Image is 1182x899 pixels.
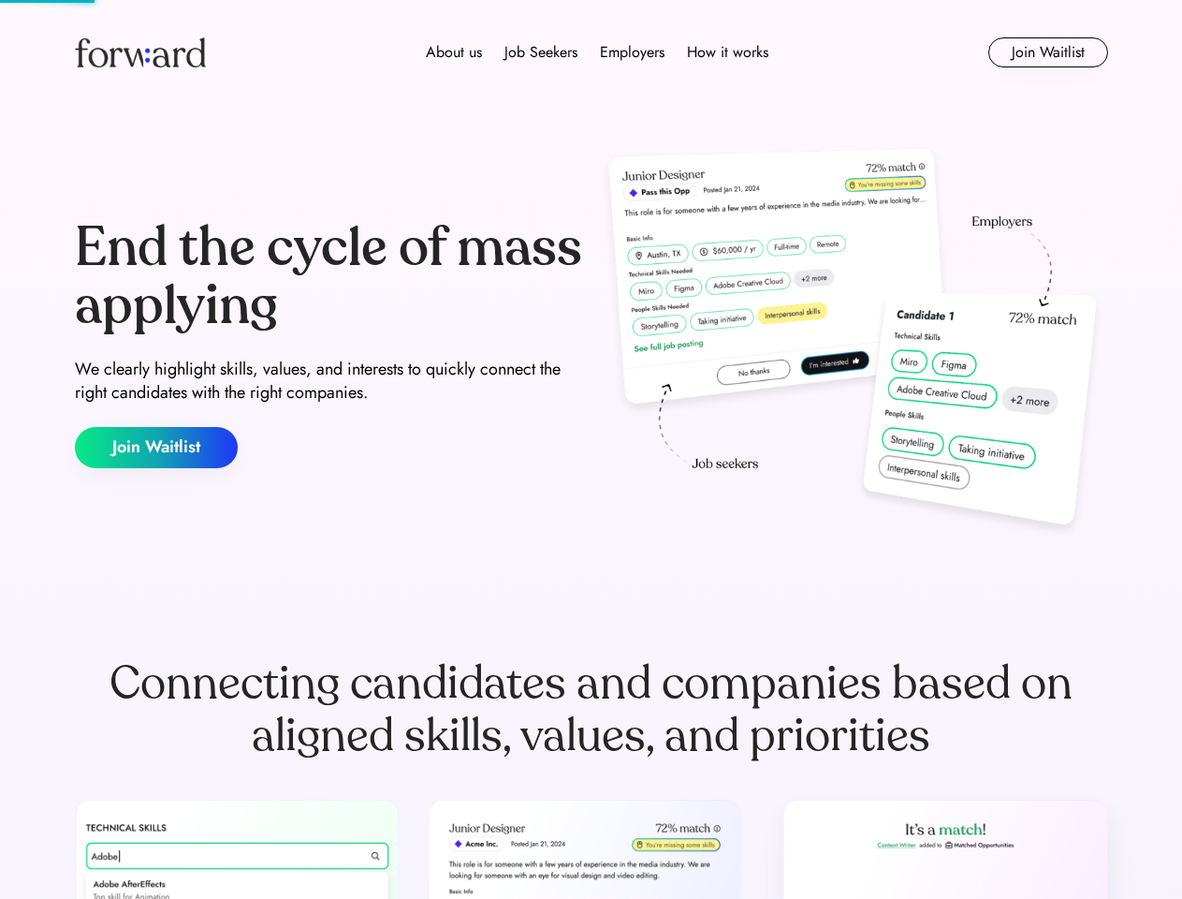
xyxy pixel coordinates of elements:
button: Join Waitlist [988,37,1108,67]
img: hero-image.png [599,142,1108,545]
div: How it works [687,41,768,64]
button: Join Waitlist [75,427,238,468]
div: End the cycle of mass applying [75,219,584,334]
div: About us [426,41,482,64]
div: We clearly highlight skills, values, and interests to quickly connect the right candidates with t... [75,358,584,405]
div: Connecting candidates and companies based on aligned skills, values, and priorities [75,657,1108,762]
div: Job Seekers [504,41,577,64]
img: Forward logo [75,37,206,67]
div: Employers [600,41,664,64]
